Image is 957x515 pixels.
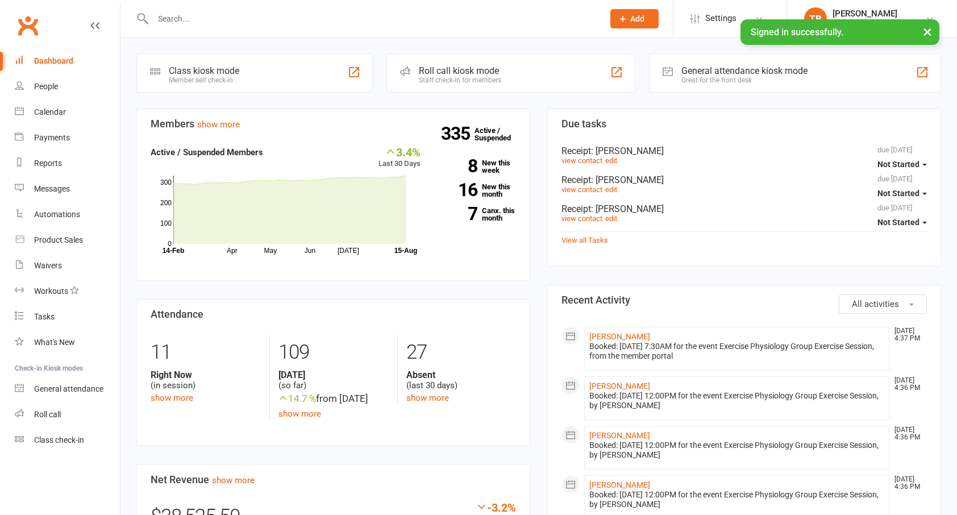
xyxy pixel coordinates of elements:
div: Staying Active Dee Why [833,19,914,29]
div: Booked: [DATE] 7:30AM for the event Exercise Physiology Group Exercise Session, from the member p... [589,342,884,361]
div: [PERSON_NAME] [833,9,914,19]
a: Workouts [15,279,120,304]
a: View all Tasks [561,236,608,244]
a: show more [212,475,255,485]
a: Dashboard [15,48,120,74]
div: General attendance [34,384,103,393]
a: view contact [561,185,602,194]
a: show more [197,119,240,130]
div: Class kiosk mode [169,65,239,76]
a: [PERSON_NAME] [589,332,650,341]
div: Messages [34,184,70,193]
div: Staff check-in for members [419,76,501,84]
a: Clubworx [14,11,42,40]
span: Not Started [877,218,919,227]
div: 109 [278,335,388,369]
a: Product Sales [15,227,120,253]
div: Roll call kiosk mode [419,65,501,76]
div: -3.2% [476,501,516,513]
a: view contact [561,156,602,165]
strong: Active / Suspended Members [151,147,263,157]
div: Calendar [34,107,66,117]
a: Payments [15,125,120,151]
a: 335Active / Suspended [475,118,525,150]
div: What's New [34,338,75,347]
h3: Members [151,118,516,130]
a: edit [605,185,617,194]
a: [PERSON_NAME] [589,431,650,440]
button: Not Started [877,154,927,175]
div: Booked: [DATE] 12:00PM for the event Exercise Physiology Group Exercise Session, by [PERSON_NAME] [589,441,884,460]
div: (in session) [151,369,261,391]
div: Payments [34,133,70,142]
time: [DATE] 4:36 PM [889,377,926,392]
div: Booked: [DATE] 12:00PM for the event Exercise Physiology Group Exercise Session, by [PERSON_NAME] [589,490,884,509]
h3: Recent Activity [561,294,927,306]
h3: Due tasks [561,118,927,130]
a: [PERSON_NAME] [589,381,650,391]
strong: 335 [441,125,475,142]
strong: Right Now [151,369,261,380]
a: General attendance kiosk mode [15,376,120,402]
a: edit [605,156,617,165]
div: Waivers [34,261,62,270]
a: Automations [15,202,120,227]
time: [DATE] 4:36 PM [889,426,926,441]
div: Roll call [34,410,61,419]
a: show more [151,393,193,403]
div: Booked: [DATE] 12:00PM for the event Exercise Physiology Group Exercise Session, by [PERSON_NAME] [589,391,884,410]
input: Search... [149,11,596,27]
div: (last 30 days) [406,369,516,391]
a: Messages [15,176,120,202]
button: Not Started [877,212,927,232]
span: : [PERSON_NAME] [591,175,664,185]
strong: 7 [438,205,477,222]
a: Tasks [15,304,120,330]
div: Workouts [34,286,68,296]
h3: Attendance [151,309,516,320]
div: 3.4% [378,146,421,158]
div: 27 [406,335,516,369]
time: [DATE] 4:37 PM [889,327,926,342]
a: view contact [561,214,602,223]
a: 7Canx. this month [438,207,516,222]
strong: 16 [438,181,477,198]
a: show more [278,409,321,419]
button: All activities [839,294,927,314]
button: × [917,19,938,44]
a: 8New this week [438,159,516,174]
a: Waivers [15,253,120,279]
div: from [DATE] [278,391,388,406]
a: edit [605,214,617,223]
a: Roll call [15,402,120,427]
span: : [PERSON_NAME] [591,146,664,156]
a: Calendar [15,99,120,125]
button: Not Started [877,183,927,203]
a: What's New [15,330,120,355]
div: Class check-in [34,435,84,445]
a: show more [406,393,449,403]
span: All activities [852,299,899,309]
div: Automations [34,210,80,219]
span: Signed in successfully. [751,27,843,38]
div: Reports [34,159,62,168]
div: General attendance kiosk mode [681,65,808,76]
div: Receipt [561,203,927,214]
div: Great for the front desk [681,76,808,84]
time: [DATE] 4:36 PM [889,476,926,491]
div: Member self check-in [169,76,239,84]
div: (so far) [278,369,388,391]
button: Add [610,9,659,28]
div: Dashboard [34,56,73,65]
a: 16New this month [438,183,516,198]
span: : [PERSON_NAME] [591,203,664,214]
div: TB [804,7,827,30]
div: Receipt [561,175,927,185]
div: Tasks [34,312,55,321]
div: Product Sales [34,235,83,244]
span: Add [630,14,644,23]
div: Last 30 Days [378,146,421,170]
a: People [15,74,120,99]
div: 11 [151,335,261,369]
h3: Net Revenue [151,474,516,485]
